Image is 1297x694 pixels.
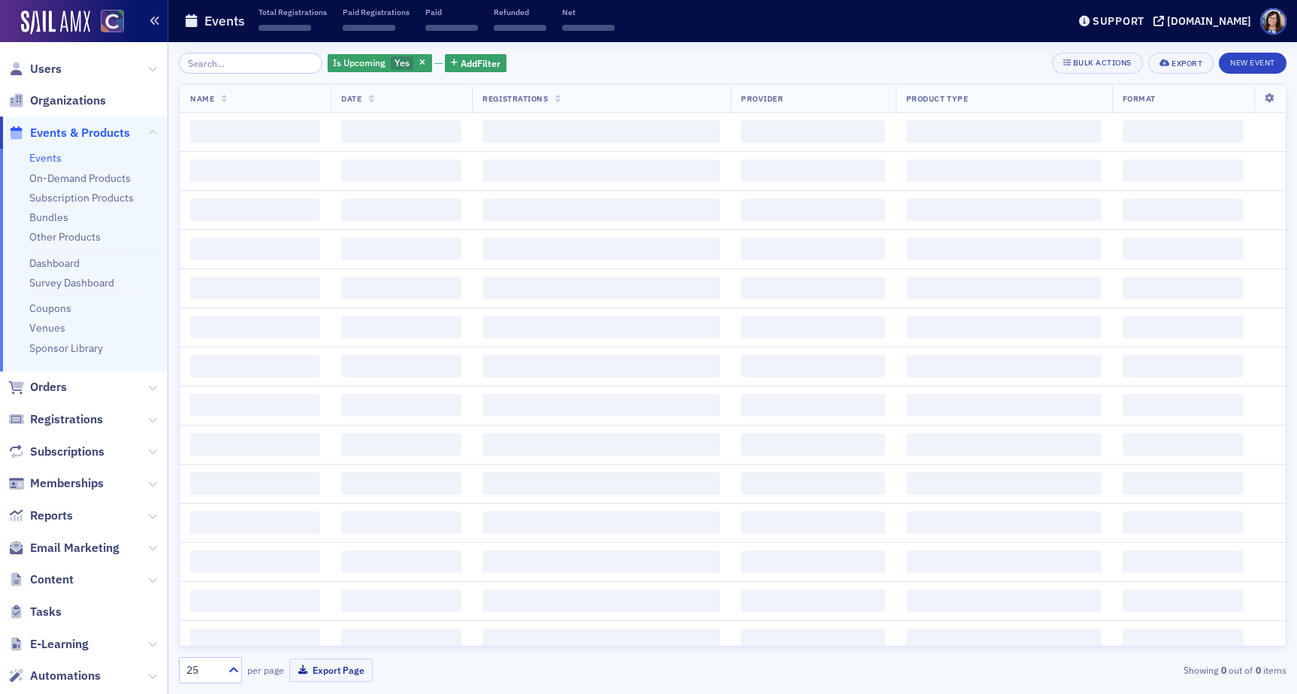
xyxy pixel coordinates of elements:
[190,472,320,495] span: ‌
[29,230,101,244] a: Other Products
[30,61,62,77] span: Users
[1123,93,1156,104] span: Format
[341,93,361,104] span: Date
[190,550,320,573] span: ‌
[247,663,284,677] label: per page
[8,379,67,395] a: Orders
[90,10,124,35] a: View Homepage
[343,25,395,31] span: ‌
[30,636,89,653] span: E-Learning
[30,411,103,428] span: Registrations
[1123,277,1244,299] span: ‌
[341,355,461,377] span: ‌
[1123,316,1244,338] span: ‌
[1123,199,1244,221] span: ‌
[190,433,320,456] span: ‌
[1123,472,1244,495] span: ‌
[906,394,1102,417] span: ‌
[906,199,1102,221] span: ‌
[333,56,385,68] span: Is Upcoming
[258,7,327,17] p: Total Registrations
[906,93,968,104] span: Product Type
[906,472,1102,495] span: ‌
[29,321,65,335] a: Venues
[562,25,615,31] span: ‌
[341,316,461,338] span: ‌
[30,571,74,588] span: Content
[29,191,134,205] a: Subscription Products
[190,277,320,299] span: ‌
[741,199,885,221] span: ‌
[1253,663,1263,677] strong: 0
[482,629,720,651] span: ‌
[204,12,245,30] h1: Events
[906,277,1102,299] span: ‌
[741,433,885,456] span: ‌
[29,276,114,289] a: Survey Dashboard
[341,277,461,299] span: ‌
[8,125,130,141] a: Events & Products
[1172,59,1202,68] div: Export
[1153,16,1256,26] button: [DOMAIN_NAME]
[341,472,461,495] span: ‌
[30,125,130,141] span: Events & Products
[906,159,1102,182] span: ‌
[741,589,885,612] span: ‌
[190,120,320,143] span: ‌
[186,662,219,678] div: 25
[341,238,461,260] span: ‌
[1123,511,1244,534] span: ‌
[8,508,73,524] a: Reports
[1123,159,1244,182] span: ‌
[30,508,73,524] span: Reports
[482,589,720,612] span: ‌
[29,211,68,224] a: Bundles
[562,7,615,17] p: Net
[1123,355,1244,377] span: ‌
[461,56,500,70] span: Add Filter
[1123,550,1244,573] span: ‌
[741,550,885,573] span: ‌
[906,550,1102,573] span: ‌
[30,92,106,109] span: Organizations
[425,25,478,31] span: ‌
[8,61,62,77] a: Users
[1148,53,1214,74] button: Export
[395,56,410,68] span: Yes
[482,472,720,495] span: ‌
[190,93,214,104] span: Name
[190,355,320,377] span: ‌
[906,511,1102,534] span: ‌
[1218,663,1229,677] strong: 0
[741,93,783,104] span: Provider
[30,444,104,460] span: Subscriptions
[289,659,373,682] button: Export Page
[1219,55,1286,68] a: New Event
[482,159,720,182] span: ‌
[741,316,885,338] span: ‌
[29,341,103,355] a: Sponsor Library
[343,7,410,17] p: Paid Registrations
[8,411,103,428] a: Registrations
[190,316,320,338] span: ‌
[341,629,461,651] span: ‌
[8,571,74,588] a: Content
[341,550,461,573] span: ‌
[341,589,461,612] span: ‌
[1123,433,1244,456] span: ‌
[1123,394,1244,417] span: ‌
[741,120,885,143] span: ‌
[741,238,885,260] span: ‌
[741,277,885,299] span: ‌
[8,475,104,492] a: Memberships
[1123,120,1244,143] span: ‌
[1219,53,1286,74] button: New Event
[8,604,62,620] a: Tasks
[30,540,119,556] span: Email Marketing
[906,120,1102,143] span: ‌
[482,120,720,143] span: ‌
[906,316,1102,338] span: ‌
[29,302,71,315] a: Coupons
[494,25,546,31] span: ‌
[482,199,720,221] span: ‌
